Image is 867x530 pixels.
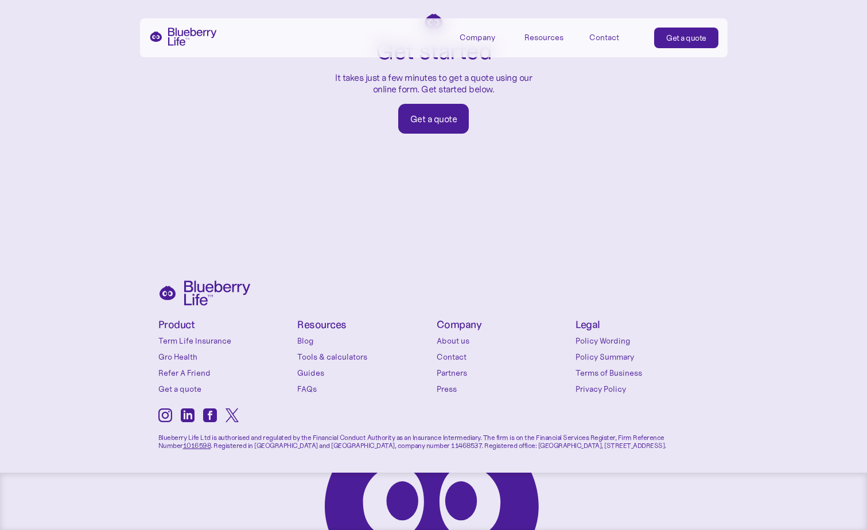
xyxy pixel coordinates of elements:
h2: Get started [376,39,492,63]
a: Contact [437,351,570,363]
a: Privacy Policy [576,383,709,395]
p: It takes just a few minutes to get a quote using our online form. Get started below. [331,72,537,94]
a: Press [437,383,570,395]
div: Resources [524,28,576,46]
p: Blueberry Life Ltd is authorised and regulated by the Financial Conduct Authority as an Insurance... [158,425,709,450]
a: Contact [589,28,641,46]
a: Get a quote [158,383,292,395]
div: Resources [524,33,563,42]
div: Company [460,28,511,46]
a: Policy Summary [576,351,709,363]
div: Contact [589,33,619,42]
a: Get a quote [398,104,469,134]
div: Get a quote [410,113,457,124]
a: 1016598 [183,441,211,450]
div: Get a quote [666,32,706,44]
a: FAQs [297,383,431,395]
a: Guides [297,367,431,379]
a: Get a quote [654,28,718,48]
a: Partners [437,367,570,379]
h4: Company [437,319,570,330]
a: Blog [297,335,431,346]
a: Terms of Business [576,367,709,379]
div: Company [460,33,495,42]
h4: Legal [576,319,709,330]
a: Term Life Insurance [158,335,292,346]
a: Policy Wording [576,335,709,346]
a: Gro Health [158,351,292,363]
h4: Resources [297,319,431,330]
a: Tools & calculators [297,351,431,363]
a: Refer A Friend [158,367,292,379]
h4: Product [158,319,292,330]
a: home [149,28,217,46]
a: About us [437,335,570,346]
